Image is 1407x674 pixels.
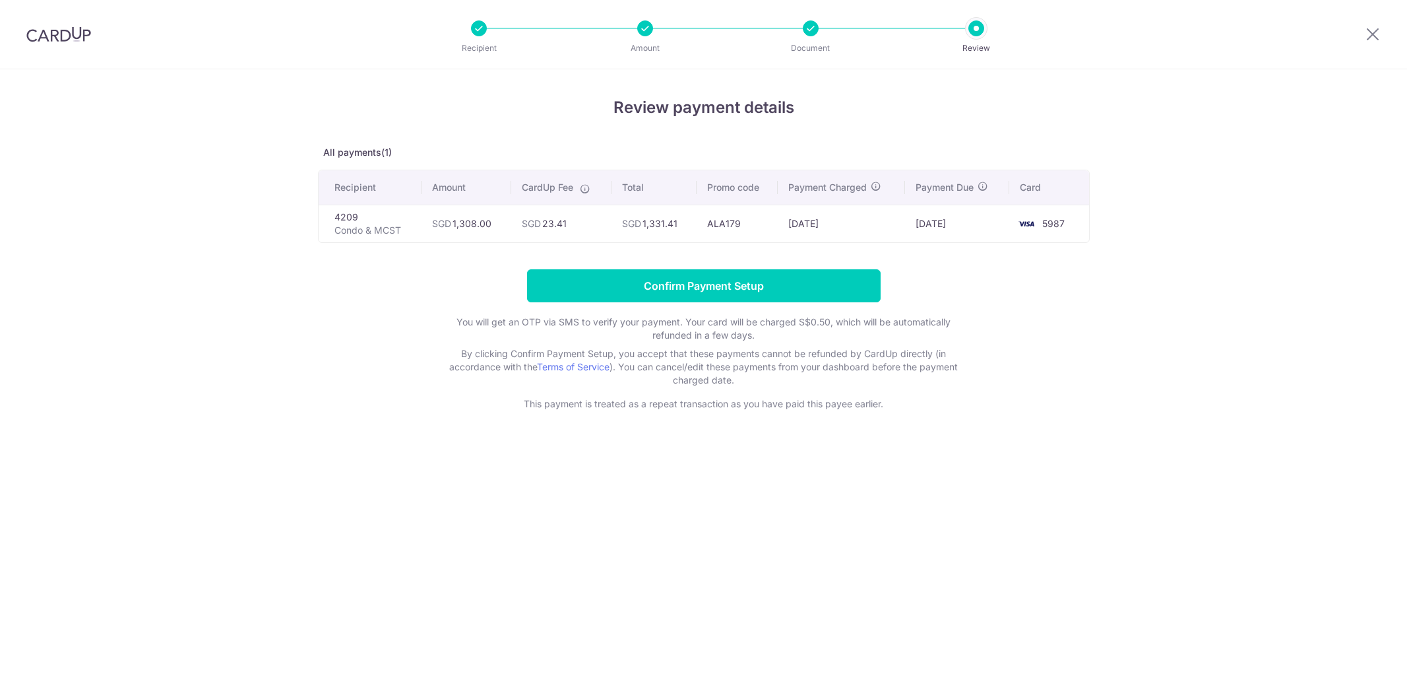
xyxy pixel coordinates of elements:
[440,347,968,387] p: By clicking Confirm Payment Setup, you accept that these payments cannot be refunded by CardUp di...
[611,205,697,242] td: 1,331.41
[319,170,422,205] th: Recipient
[26,26,91,42] img: CardUp
[788,181,867,194] span: Payment Charged
[318,96,1090,119] h4: Review payment details
[916,181,974,194] span: Payment Due
[1013,216,1040,232] img: <span class="translation_missing" title="translation missing: en.account_steps.new_confirm_form.b...
[527,269,881,302] input: Confirm Payment Setup
[1042,218,1065,229] span: 5987
[622,218,641,229] span: SGD
[537,361,610,372] a: Terms of Service
[422,205,511,242] td: 1,308.00
[522,218,541,229] span: SGD
[611,170,697,205] th: Total
[697,205,778,242] td: ALA179
[697,170,778,205] th: Promo code
[522,181,573,194] span: CardUp Fee
[430,42,528,55] p: Recipient
[927,42,1025,55] p: Review
[318,146,1090,159] p: All payments(1)
[762,42,860,55] p: Document
[596,42,694,55] p: Amount
[440,316,968,342] p: You will get an OTP via SMS to verify your payment. Your card will be charged S$0.50, which will ...
[319,205,422,242] td: 4209
[440,397,968,411] p: This payment is treated as a repeat transaction as you have paid this payee earlier.
[778,205,905,242] td: [DATE]
[1009,170,1088,205] th: Card
[422,170,511,205] th: Amount
[1323,634,1394,667] iframe: Opens a widget where you can find more information
[511,205,611,242] td: 23.41
[905,205,1009,242] td: [DATE]
[432,218,451,229] span: SGD
[334,224,412,237] p: Condo & MCST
